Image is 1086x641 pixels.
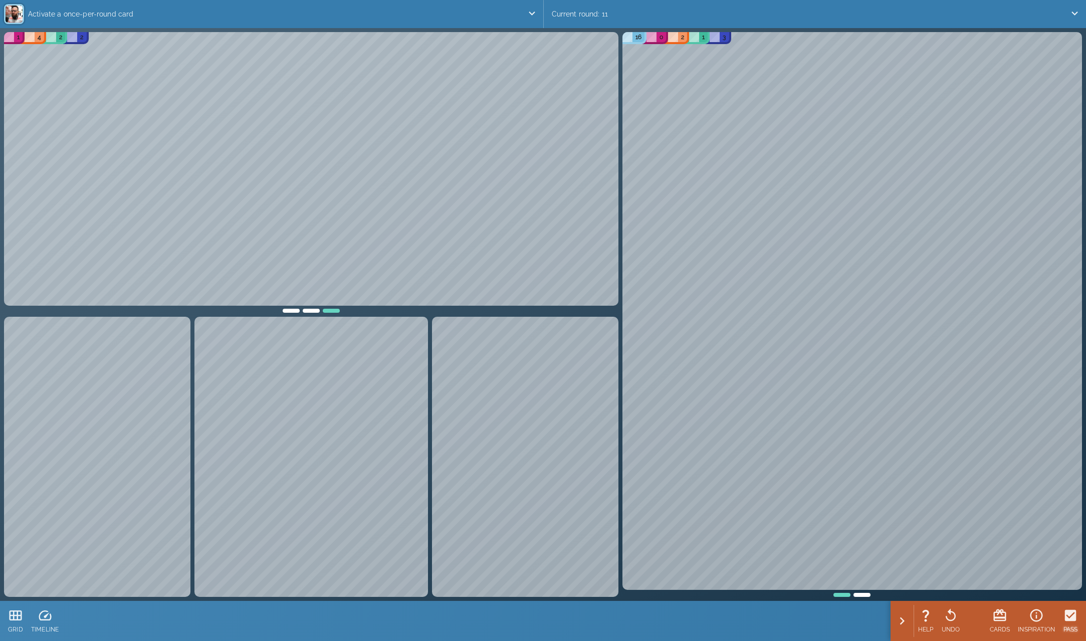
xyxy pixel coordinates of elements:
[1063,625,1078,634] p: PASS
[1018,625,1055,634] p: INSPIRATION
[38,32,41,42] p: 4
[17,32,20,42] p: 1
[24,4,527,24] p: Activate a once-per-round card
[660,32,663,42] p: 0
[990,625,1010,634] p: CARDS
[635,32,641,42] p: 16
[702,32,705,42] p: 1
[59,32,62,42] p: 2
[31,625,59,634] p: TIMELINE
[6,6,23,23] img: 6e4765a2aa07ad520ea21299820a100d.png
[80,32,83,42] p: 2
[918,625,934,634] p: HELP
[723,32,726,42] p: 3
[8,625,23,634] p: GRID
[681,32,684,42] p: 2
[942,625,960,634] p: UNDO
